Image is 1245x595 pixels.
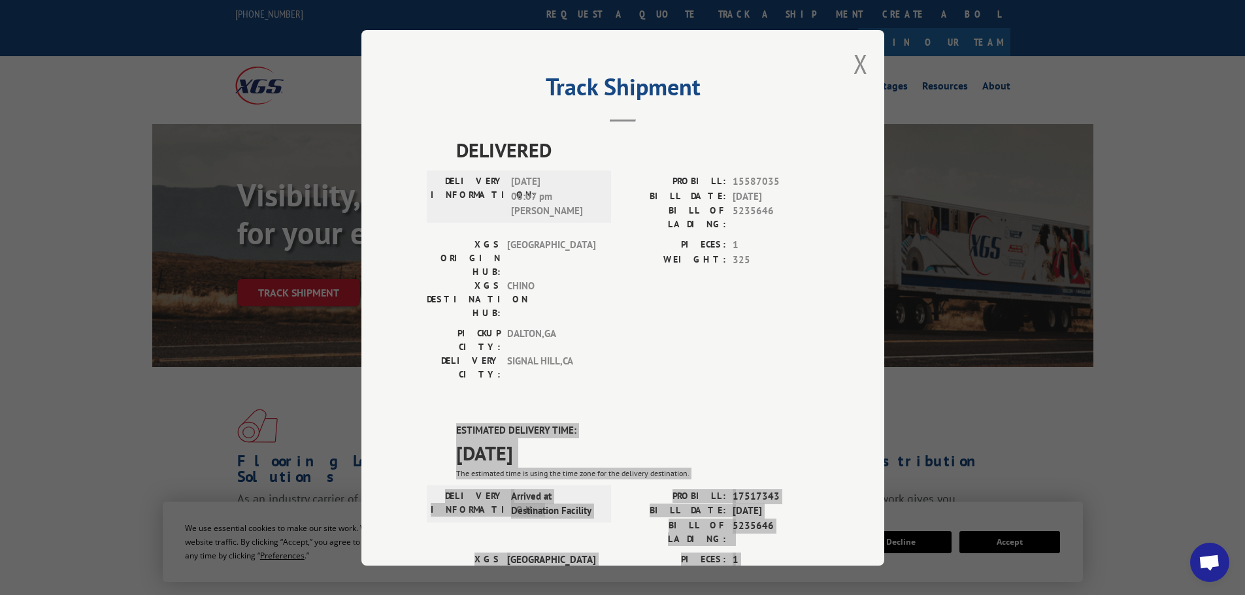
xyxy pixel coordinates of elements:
span: DELIVERED [456,135,819,165]
div: The estimated time is using the time zone for the delivery destination. [456,467,819,479]
span: 1 [733,238,819,253]
label: BILL OF LADING: [623,518,726,545]
div: Open chat [1190,543,1229,582]
label: DELIVERY CITY: [427,354,501,381]
label: XGS ORIGIN HUB: [427,238,501,279]
label: WEIGHT: [623,252,726,267]
span: [DATE] [733,504,819,519]
span: Arrived at Destination Facility [511,489,599,518]
h2: Track Shipment [427,78,819,103]
label: DELIVERY INFORMATION: [431,174,505,219]
span: [GEOGRAPHIC_DATA] [507,552,595,593]
label: PIECES: [623,238,726,253]
span: CHINO [507,279,595,320]
label: PROBILL: [623,174,726,189]
span: DALTON , GA [507,327,595,354]
label: BILL DATE: [623,504,726,519]
button: Close modal [854,46,868,81]
span: [DATE] 06:07 pm [PERSON_NAME] [511,174,599,219]
label: PICKUP CITY: [427,327,501,354]
label: PROBILL: [623,489,726,504]
span: [DATE] [456,438,819,467]
label: BILL OF LADING: [623,204,726,231]
span: 5235646 [733,518,819,545]
label: XGS DESTINATION HUB: [427,279,501,320]
label: PIECES: [623,552,726,567]
label: ESTIMATED DELIVERY TIME: [456,423,819,438]
span: SIGNAL HILL , CA [507,354,595,381]
span: 15587035 [733,174,819,189]
span: 325 [733,252,819,267]
label: XGS ORIGIN HUB: [427,552,501,593]
span: 1 [733,552,819,567]
span: [GEOGRAPHIC_DATA] [507,238,595,279]
span: 17517343 [733,489,819,504]
label: DELIVERY INFORMATION: [431,489,505,518]
label: BILL DATE: [623,189,726,204]
span: 5235646 [733,204,819,231]
span: [DATE] [733,189,819,204]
